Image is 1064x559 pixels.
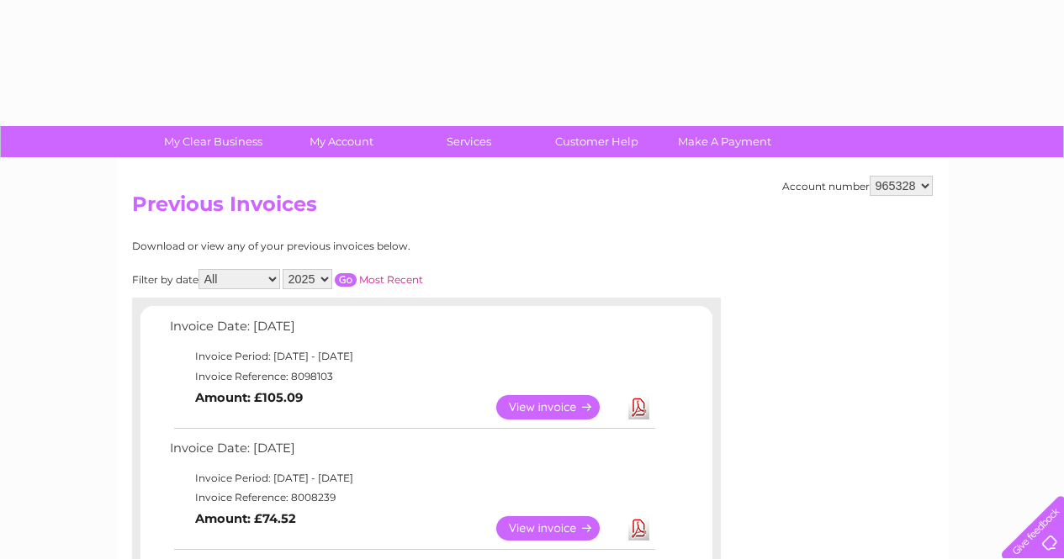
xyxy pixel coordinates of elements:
[132,269,574,289] div: Filter by date
[496,516,620,541] a: View
[132,192,933,224] h2: Previous Invoices
[166,346,658,367] td: Invoice Period: [DATE] - [DATE]
[132,240,574,252] div: Download or view any of your previous invoices below.
[272,126,410,157] a: My Account
[655,126,794,157] a: Make A Payment
[166,468,658,488] td: Invoice Period: [DATE] - [DATE]
[400,126,538,157] a: Services
[166,315,658,346] td: Invoice Date: [DATE]
[527,126,666,157] a: Customer Help
[195,390,303,405] b: Amount: £105.09
[496,395,620,419] a: View
[166,367,658,387] td: Invoice Reference: 8098103
[195,511,296,526] b: Amount: £74.52
[166,437,658,468] td: Invoice Date: [DATE]
[782,176,933,196] div: Account number
[359,273,423,286] a: Most Recent
[166,488,658,508] td: Invoice Reference: 8008239
[144,126,283,157] a: My Clear Business
[628,516,649,541] a: Download
[628,395,649,419] a: Download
